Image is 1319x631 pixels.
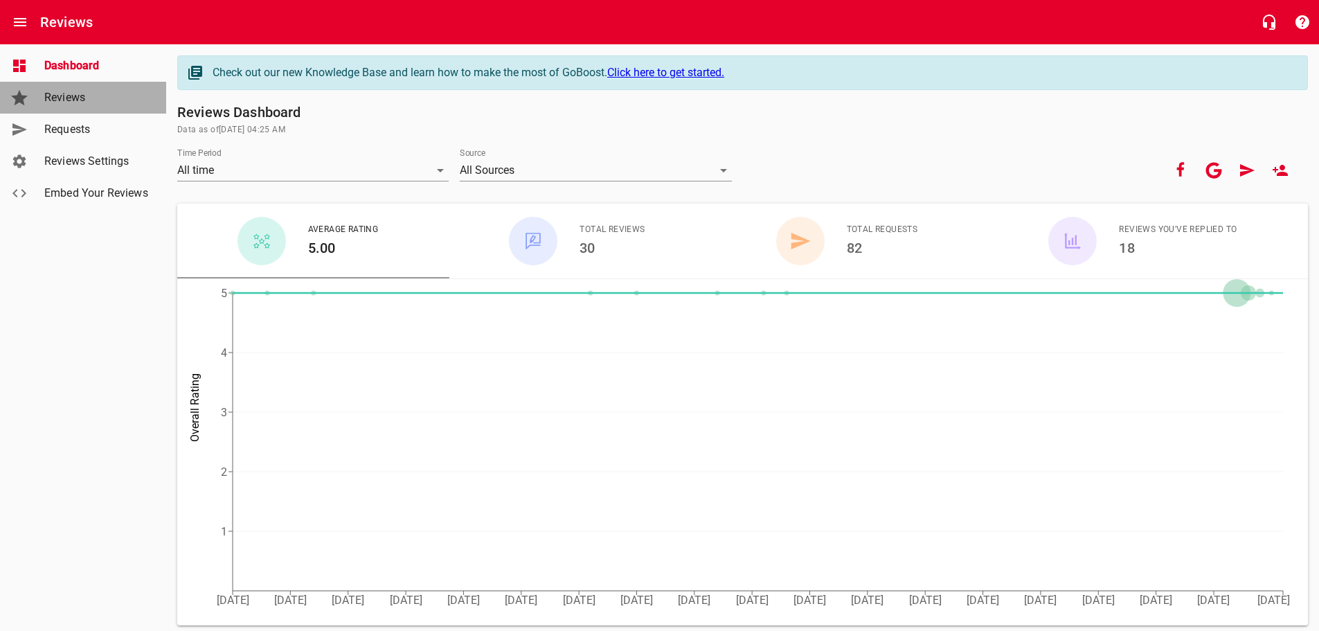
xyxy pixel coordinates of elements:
h6: 5.00 [308,237,379,259]
tspan: [DATE] [1024,594,1057,607]
tspan: 4 [221,346,227,359]
label: Source [460,149,485,157]
tspan: [DATE] [505,594,537,607]
tspan: Overall Rating [188,373,201,442]
tspan: 1 [221,525,227,538]
h6: 30 [580,237,645,259]
label: Time Period [177,149,222,157]
button: Open drawer [3,6,37,39]
tspan: [DATE] [217,594,249,607]
span: Requests [44,121,150,138]
tspan: [DATE] [967,594,999,607]
tspan: [DATE] [909,594,942,607]
tspan: [DATE] [332,594,364,607]
tspan: [DATE] [274,594,307,607]
tspan: [DATE] [447,594,480,607]
tspan: [DATE] [1197,594,1230,607]
span: Total Requests [847,223,918,237]
h6: 18 [1119,237,1237,259]
tspan: [DATE] [1082,594,1115,607]
span: Reviews You've Replied To [1119,223,1237,237]
div: Check out our new Knowledge Base and learn how to make the most of GoBoost. [213,64,1293,81]
span: Data as of [DATE] 04:25 AM [177,123,1308,137]
a: Click here to get started. [607,66,724,79]
button: Your Facebook account is connected [1164,154,1197,187]
tspan: [DATE] [1140,594,1172,607]
div: All time [177,159,449,181]
span: Average Rating [308,223,379,237]
span: Reviews Settings [44,153,150,170]
a: New User [1264,154,1297,187]
span: Total Reviews [580,223,645,237]
tspan: [DATE] [620,594,653,607]
tspan: [DATE] [1257,594,1290,607]
tspan: [DATE] [563,594,595,607]
span: Dashboard [44,57,150,74]
button: Your google account is connected [1197,154,1230,187]
button: Support Portal [1286,6,1319,39]
div: All Sources [460,159,731,181]
tspan: [DATE] [736,594,769,607]
a: Request Review [1230,154,1264,187]
h6: 82 [847,237,918,259]
tspan: [DATE] [678,594,710,607]
button: Live Chat [1253,6,1286,39]
h6: Reviews Dashboard [177,101,1308,123]
span: Reviews [44,89,150,106]
tspan: 2 [221,465,227,479]
h6: Reviews [40,11,93,33]
tspan: [DATE] [851,594,883,607]
tspan: 3 [221,406,227,419]
span: Embed Your Reviews [44,185,150,202]
tspan: [DATE] [390,594,422,607]
tspan: [DATE] [793,594,826,607]
tspan: 5 [221,287,227,300]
